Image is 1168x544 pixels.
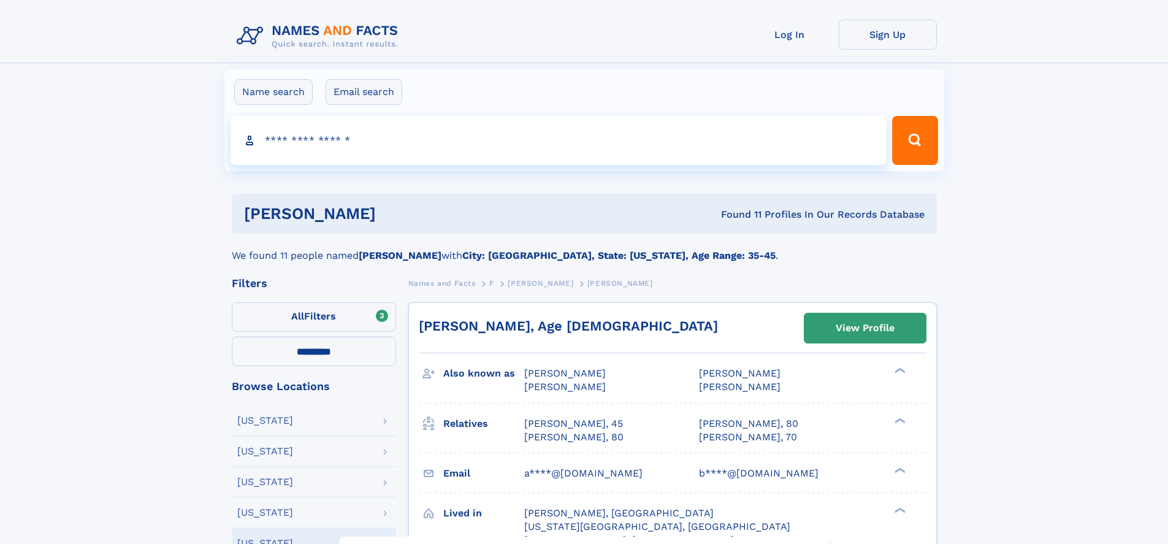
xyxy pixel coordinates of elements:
[741,20,839,50] a: Log In
[548,208,925,221] div: Found 11 Profiles In Our Records Database
[587,279,653,288] span: [PERSON_NAME]
[524,381,606,393] span: [PERSON_NAME]
[443,463,524,484] h3: Email
[237,446,293,456] div: [US_STATE]
[489,279,494,288] span: F
[462,250,776,261] b: City: [GEOGRAPHIC_DATA], State: [US_STATE], Age Range: 35-45
[699,417,798,431] a: [PERSON_NAME], 80
[443,363,524,384] h3: Also known as
[232,234,937,263] div: We found 11 people named with .
[232,302,396,332] label: Filters
[419,318,718,334] a: [PERSON_NAME], Age [DEMOGRAPHIC_DATA]
[408,275,476,291] a: Names and Facts
[443,413,524,434] h3: Relatives
[508,279,573,288] span: [PERSON_NAME]
[891,416,906,424] div: ❯
[232,278,396,289] div: Filters
[891,367,906,375] div: ❯
[524,417,623,431] a: [PERSON_NAME], 45
[524,521,790,532] span: [US_STATE][GEOGRAPHIC_DATA], [GEOGRAPHIC_DATA]
[891,506,906,514] div: ❯
[699,367,781,379] span: [PERSON_NAME]
[237,416,293,426] div: [US_STATE]
[524,367,606,379] span: [PERSON_NAME]
[804,313,926,343] a: View Profile
[836,314,895,342] div: View Profile
[232,381,396,392] div: Browse Locations
[326,79,402,105] label: Email search
[892,116,937,165] button: Search Button
[524,431,624,444] a: [PERSON_NAME], 80
[237,477,293,487] div: [US_STATE]
[359,250,441,261] b: [PERSON_NAME]
[891,466,906,474] div: ❯
[291,310,304,322] span: All
[443,503,524,524] h3: Lived in
[839,20,937,50] a: Sign Up
[237,508,293,518] div: [US_STATE]
[524,507,714,519] span: [PERSON_NAME], [GEOGRAPHIC_DATA]
[489,275,494,291] a: F
[699,431,797,444] a: [PERSON_NAME], 70
[699,381,781,393] span: [PERSON_NAME]
[232,20,408,53] img: Logo Names and Facts
[508,275,573,291] a: [PERSON_NAME]
[234,79,313,105] label: Name search
[244,206,549,221] h1: [PERSON_NAME]
[231,116,887,165] input: search input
